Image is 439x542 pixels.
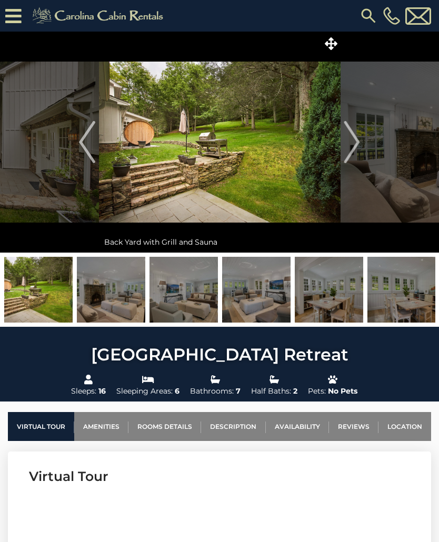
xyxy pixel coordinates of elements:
a: Availability [266,412,329,441]
button: Next [340,32,364,253]
a: Reviews [329,412,378,441]
img: Khaki-logo.png [27,5,172,26]
img: 167200959 [295,257,363,323]
img: arrow [79,121,95,163]
a: Description [201,412,265,441]
img: 167200949 [222,257,291,323]
a: Rooms Details [128,412,201,441]
a: Amenities [74,412,128,441]
a: [PHONE_NUMBER] [381,7,403,25]
a: Location [378,412,431,441]
img: 166977914 [4,257,73,323]
img: search-regular.svg [359,6,378,25]
h3: Virtual Tour [29,467,410,486]
button: Previous [75,32,99,253]
img: arrow [344,121,360,163]
img: 167200950 [149,257,218,323]
div: Back Yard with Grill and Sauna [99,232,341,253]
img: 167200958 [367,257,436,323]
a: Virtual Tour [8,412,74,441]
img: 167200946 [77,257,145,323]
